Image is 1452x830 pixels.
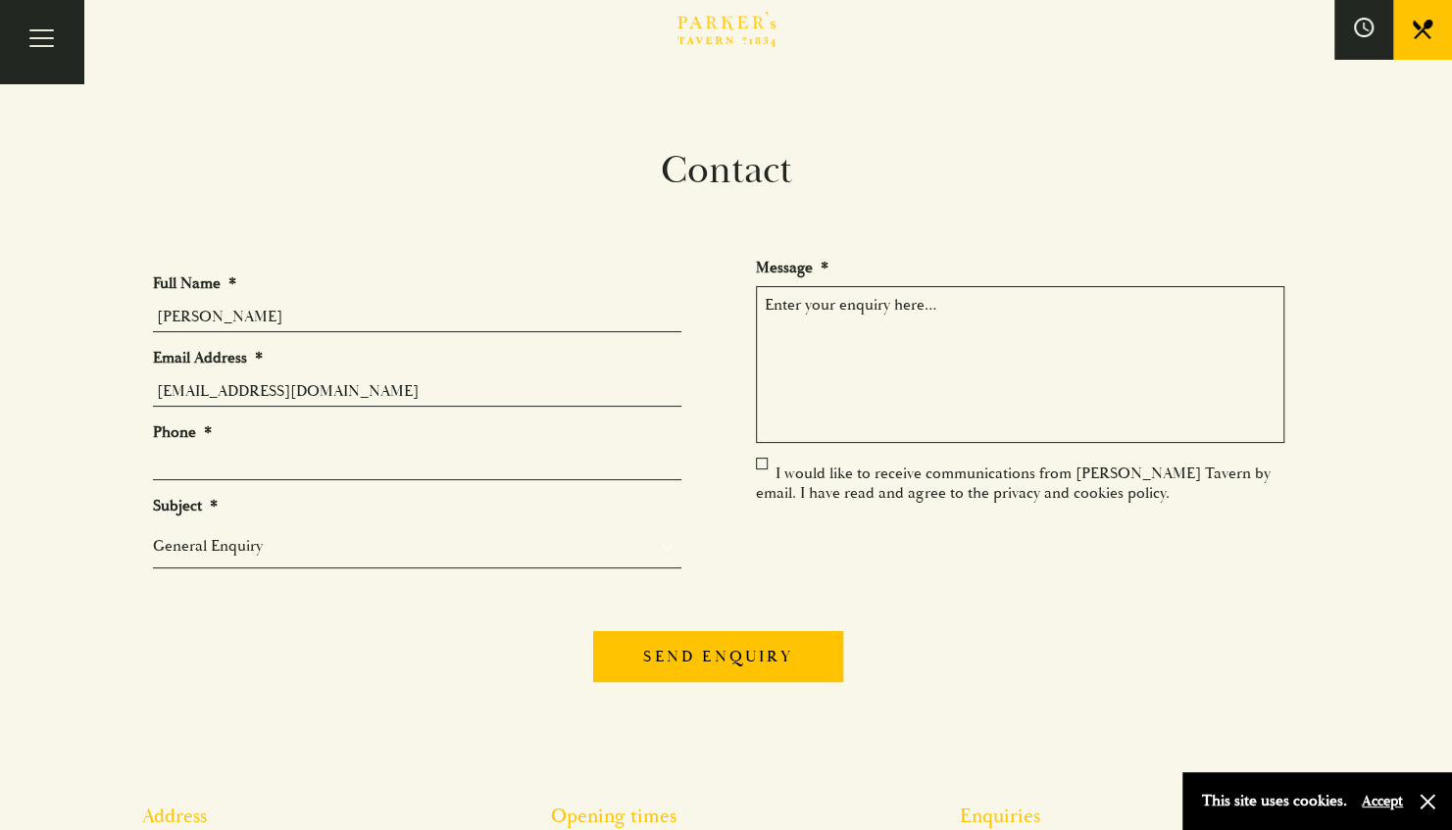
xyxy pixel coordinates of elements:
[153,273,236,294] label: Full Name
[153,348,263,368] label: Email Address
[153,422,212,443] label: Phone
[1202,787,1347,815] p: This site uses cookies.
[593,631,842,682] input: Send enquiry
[551,805,901,828] h2: Opening times
[1418,792,1437,811] button: Close and accept
[153,496,218,516] label: Subject
[138,147,1315,194] h1: Contact
[960,805,1310,828] h2: Enquiries
[756,258,828,278] label: Message
[756,464,1271,503] label: I would like to receive communications from [PERSON_NAME] Tavern by email. I have read and agree ...
[756,518,1054,595] iframe: reCAPTCHA
[142,805,492,828] h2: Address
[1362,792,1403,810] button: Accept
